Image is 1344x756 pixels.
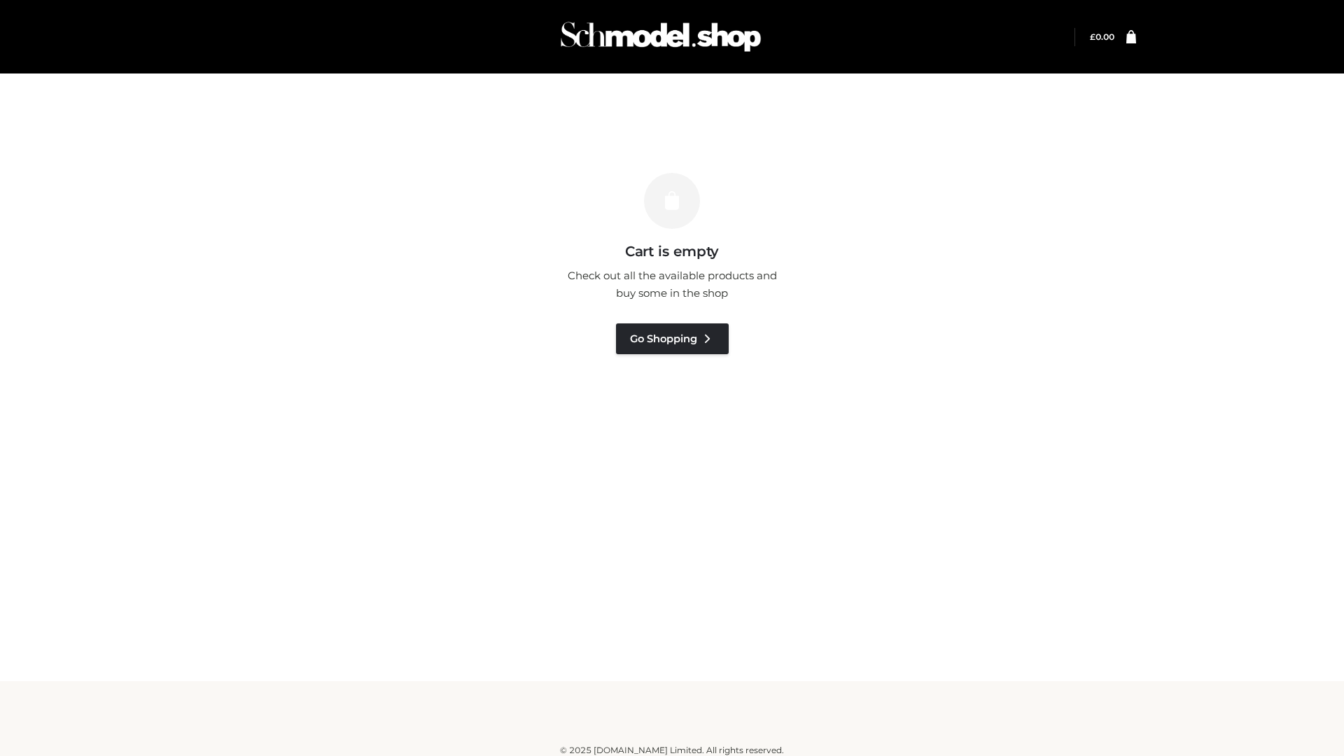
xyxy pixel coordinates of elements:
[1090,31,1114,42] a: £0.00
[239,243,1105,260] h3: Cart is empty
[1090,31,1114,42] bdi: 0.00
[556,9,766,64] img: Schmodel Admin 964
[560,267,784,302] p: Check out all the available products and buy some in the shop
[616,323,729,354] a: Go Shopping
[1090,31,1095,42] span: £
